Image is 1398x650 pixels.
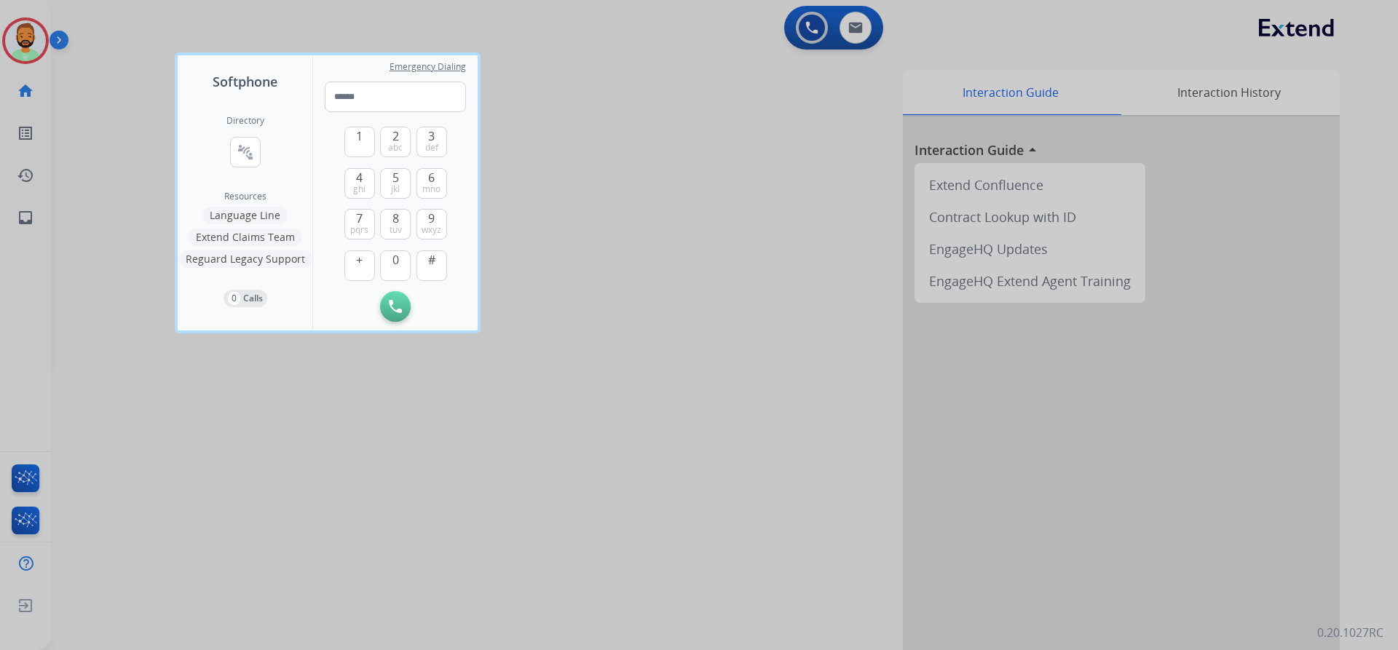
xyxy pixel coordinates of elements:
[380,250,411,281] button: 0
[392,127,399,145] span: 2
[344,250,375,281] button: +
[237,143,254,161] mat-icon: connect_without_contact
[189,229,302,246] button: Extend Claims Team
[202,207,288,224] button: Language Line
[428,251,435,269] span: #
[226,115,264,127] h2: Directory
[416,127,447,157] button: 3def
[243,292,263,305] p: Calls
[1317,624,1383,641] p: 0.20.1027RC
[344,209,375,239] button: 7pqrs
[213,71,277,92] span: Softphone
[392,251,399,269] span: 0
[380,168,411,199] button: 5jkl
[380,209,411,239] button: 8tuv
[350,224,368,236] span: pqrs
[224,290,267,307] button: 0Calls
[356,169,363,186] span: 4
[392,169,399,186] span: 5
[390,224,402,236] span: tuv
[356,251,363,269] span: +
[422,224,441,236] span: wxyz
[425,142,438,154] span: def
[224,191,266,202] span: Resources
[390,61,466,73] span: Emergency Dialing
[356,127,363,145] span: 1
[416,250,447,281] button: #
[428,210,435,227] span: 9
[356,210,363,227] span: 7
[380,127,411,157] button: 2abc
[416,209,447,239] button: 9wxyz
[388,142,403,154] span: abc
[428,127,435,145] span: 3
[422,183,441,195] span: mno
[389,300,402,313] img: call-button
[428,169,435,186] span: 6
[391,183,400,195] span: jkl
[228,292,240,305] p: 0
[178,250,312,268] button: Reguard Legacy Support
[353,183,366,195] span: ghi
[416,168,447,199] button: 6mno
[392,210,399,227] span: 8
[344,127,375,157] button: 1
[344,168,375,199] button: 4ghi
